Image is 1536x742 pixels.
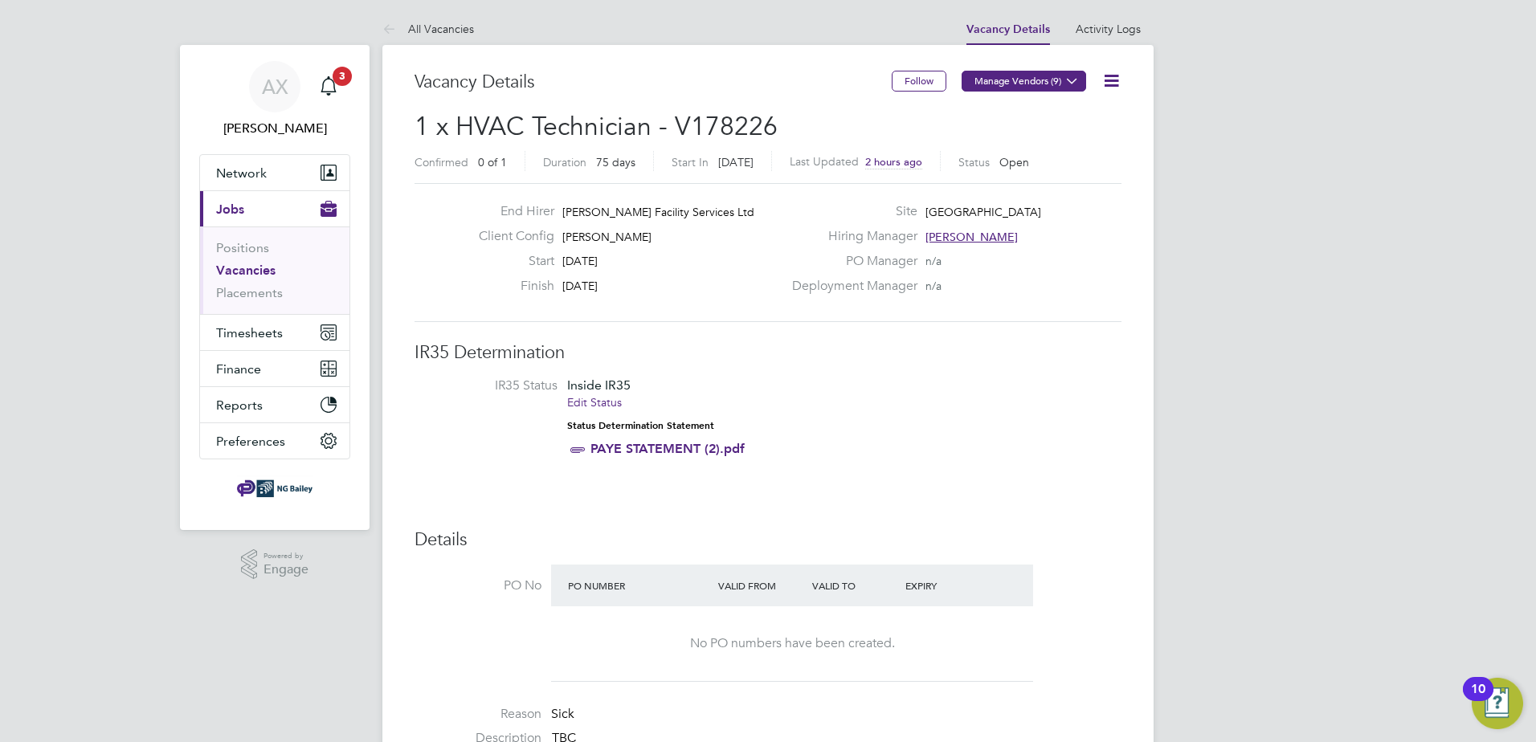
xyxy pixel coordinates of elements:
div: Jobs [200,226,349,314]
span: [DATE] [562,279,598,293]
span: [PERSON_NAME] [925,230,1018,244]
img: ngbailey-logo-retina.png [237,475,313,501]
h3: Vacancy Details [415,71,892,94]
a: Positions [216,240,269,255]
span: Preferences [216,434,285,449]
span: Powered by [263,549,308,563]
span: 1 x HVAC Technician - V178226 [415,111,778,142]
a: Activity Logs [1076,22,1141,36]
span: Sick [551,706,574,722]
span: 2 hours ago [865,155,922,169]
label: Last Updated [790,154,859,169]
span: [DATE] [718,155,754,169]
button: Manage Vendors (9) [962,71,1086,92]
button: Jobs [200,191,349,226]
span: Reports [216,397,263,413]
a: 3 [313,61,345,112]
label: Reason [415,706,541,723]
a: Edit Status [567,395,622,410]
label: Finish [466,278,554,295]
span: Angela Xiberras [199,119,350,138]
a: Vacancy Details [966,22,1050,36]
label: Status [958,155,990,169]
label: Confirmed [415,155,468,169]
span: 0 of 1 [478,155,507,169]
a: Placements [216,285,283,300]
a: PAYE STATEMENT (2).pdf [590,441,745,456]
nav: Main navigation [180,45,370,530]
label: Deployment Manager [782,278,917,295]
label: Start In [672,155,709,169]
strong: Status Determination Statement [567,420,714,431]
a: All Vacancies [382,22,474,36]
label: Start [466,253,554,270]
div: Valid From [714,571,808,600]
button: Open Resource Center, 10 new notifications [1472,678,1523,729]
h3: IR35 Determination [415,341,1121,365]
label: PO Manager [782,253,917,270]
label: IR35 Status [431,377,558,394]
span: 75 days [596,155,635,169]
label: Duration [543,155,586,169]
label: Hiring Manager [782,228,917,245]
label: Site [782,203,917,220]
div: 10 [1471,689,1485,710]
button: Finance [200,351,349,386]
button: Follow [892,71,946,92]
span: Timesheets [216,325,283,340]
div: PO Number [564,571,714,600]
span: n/a [925,279,942,293]
span: Jobs [216,202,244,217]
button: Reports [200,387,349,422]
span: Engage [263,563,308,577]
span: [PERSON_NAME] Facility Services Ltd [562,205,754,219]
label: Client Config [466,228,554,245]
div: Valid To [808,571,902,600]
button: Preferences [200,423,349,459]
span: [DATE] [562,254,598,268]
span: Finance [216,361,261,377]
a: AX[PERSON_NAME] [199,61,350,138]
span: n/a [925,254,942,268]
div: No PO numbers have been created. [567,635,1017,652]
span: AX [262,76,288,97]
span: Network [216,165,267,181]
span: [PERSON_NAME] [562,230,652,244]
h3: Details [415,528,1121,552]
a: Go to home page [199,475,350,501]
div: Expiry [901,571,995,600]
span: Open [999,155,1029,169]
button: Timesheets [200,315,349,350]
span: 3 [333,67,352,86]
button: Network [200,155,349,190]
span: [GEOGRAPHIC_DATA] [925,205,1041,219]
a: Powered byEngage [241,549,309,580]
a: Vacancies [216,263,276,278]
label: End Hirer [466,203,554,220]
label: PO No [415,577,541,594]
span: Inside IR35 [567,377,631,393]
